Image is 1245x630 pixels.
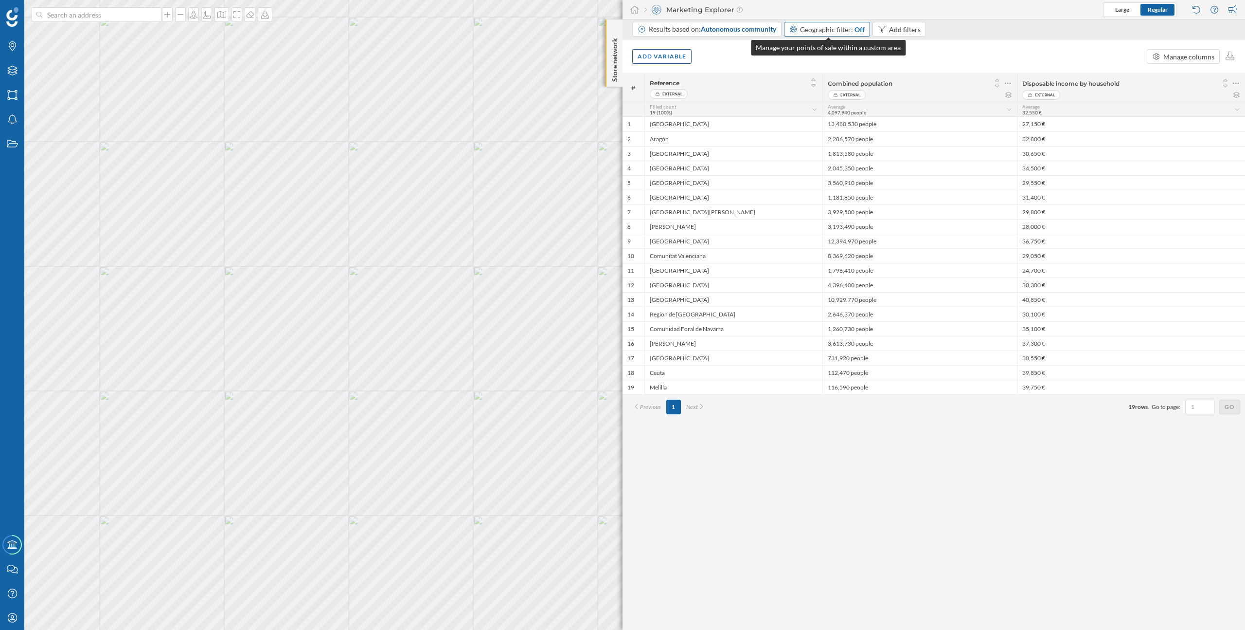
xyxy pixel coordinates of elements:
div: Manage your points of sale within a custom area [751,40,906,56]
span: External [840,90,860,100]
span: 4 [627,165,631,172]
span: 12 [627,281,634,289]
div: 40,850 € [1017,292,1245,307]
div: 37,300 € [1017,336,1245,351]
span: . [1148,403,1149,410]
div: [PERSON_NAME] [644,219,822,234]
div: [GEOGRAPHIC_DATA] [644,292,822,307]
div: 30,300 € [1017,278,1245,292]
span: 19 (100%) [650,110,672,115]
div: 30,550 € [1017,351,1245,365]
div: 31,400 € [1017,190,1245,204]
div: 3,929,500 people [822,204,1017,219]
div: 2,646,370 people [822,307,1017,321]
div: [GEOGRAPHIC_DATA] [644,263,822,278]
div: [PERSON_NAME] [644,336,822,351]
div: 8,369,620 people [822,248,1017,263]
div: 28,000 € [1017,219,1245,234]
span: Autonomous community [701,25,776,33]
span: 10 [627,252,634,260]
span: 1 [627,120,631,128]
div: 30,100 € [1017,307,1245,321]
div: 13,480,530 people [822,117,1017,131]
span: 16 [627,340,634,348]
span: 19 [1128,403,1135,410]
div: [GEOGRAPHIC_DATA][PERSON_NAME] [644,204,822,219]
div: 116,590 people [822,380,1017,394]
span: 6 [627,194,631,202]
span: 5 [627,179,631,187]
span: # [627,84,640,93]
div: 3,560,910 people [822,175,1017,190]
div: 1,260,730 people [822,321,1017,336]
div: Comunidad Foral de Navarra [644,321,822,336]
div: [GEOGRAPHIC_DATA] [644,190,822,204]
div: Off [854,24,865,35]
span: Large [1115,6,1129,13]
span: Assistance [19,7,67,16]
div: Comunitat Valenciana [644,248,822,263]
img: explorer.svg [652,5,661,15]
div: [GEOGRAPHIC_DATA] [644,351,822,365]
div: 35,100 € [1017,321,1245,336]
div: 731,920 people [822,351,1017,365]
span: Combined population [828,80,892,87]
div: 32,800 € [1017,131,1245,146]
div: 34,500 € [1017,161,1245,175]
div: 10,929,770 people [822,292,1017,307]
span: Regular [1148,6,1168,13]
span: 8 [627,223,631,231]
div: 24,700 € [1017,263,1245,278]
span: 19 [627,384,634,391]
span: Filled count [650,104,676,110]
span: 18 [627,369,634,377]
div: 2,286,570 people [822,131,1017,146]
span: External [1035,90,1055,100]
span: 13 [627,296,634,304]
span: Average [828,104,845,110]
div: 29,050 € [1017,248,1245,263]
span: 4,097,940 people [828,110,866,115]
span: 3 [627,150,631,158]
span: External [662,89,682,99]
span: 9 [627,238,631,245]
span: rows [1135,403,1148,410]
div: 30,650 € [1017,146,1245,161]
span: Disposable income by household [1022,80,1120,87]
span: 17 [627,354,634,362]
div: 12,394,970 people [822,234,1017,248]
span: 2 [627,135,631,143]
div: 4,396,400 people [822,278,1017,292]
span: 32,550 € [1022,110,1042,115]
div: [GEOGRAPHIC_DATA] [644,175,822,190]
div: 1,181,850 people [822,190,1017,204]
div: 27,150 € [1017,117,1245,131]
span: 14 [627,311,634,318]
div: [GEOGRAPHIC_DATA] [644,234,822,248]
div: 39,850 € [1017,365,1245,380]
span: 15 [627,325,634,333]
div: 29,800 € [1017,204,1245,219]
div: 39,750 € [1017,380,1245,394]
div: [GEOGRAPHIC_DATA] [644,278,822,292]
div: Aragón [644,131,822,146]
div: Melilla [644,380,822,394]
span: Reference [650,79,679,87]
div: Manage columns [1163,52,1214,62]
img: Geoblink Logo [6,7,18,27]
span: Average [1022,104,1040,110]
div: 3,613,730 people [822,336,1017,351]
div: 29,550 € [1017,175,1245,190]
div: [GEOGRAPHIC_DATA] [644,161,822,175]
div: 112,470 people [822,365,1017,380]
div: 36,750 € [1017,234,1245,248]
div: 3,193,490 people [822,219,1017,234]
div: Marketing Explorer [644,5,743,15]
div: Region de [GEOGRAPHIC_DATA] [644,307,822,321]
div: [GEOGRAPHIC_DATA] [644,117,822,131]
div: Ceuta [644,365,822,380]
div: 1,796,410 people [822,263,1017,278]
div: 2,045,350 people [822,161,1017,175]
p: Store network [610,34,620,82]
input: 1 [1188,402,1211,412]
